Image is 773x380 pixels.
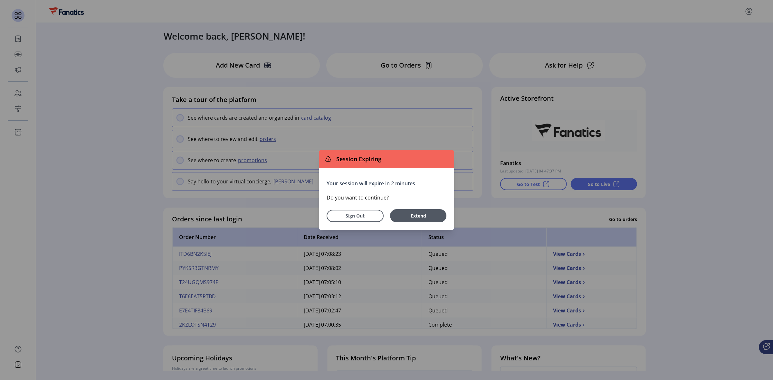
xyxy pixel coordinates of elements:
button: Extend [390,209,446,222]
p: Your session will expire in 2 minutes. [327,180,446,187]
span: Extend [393,212,443,219]
span: Sign Out [335,212,375,219]
span: Session Expiring [334,155,381,163]
button: Sign Out [327,210,384,222]
p: Do you want to continue? [327,194,446,201]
